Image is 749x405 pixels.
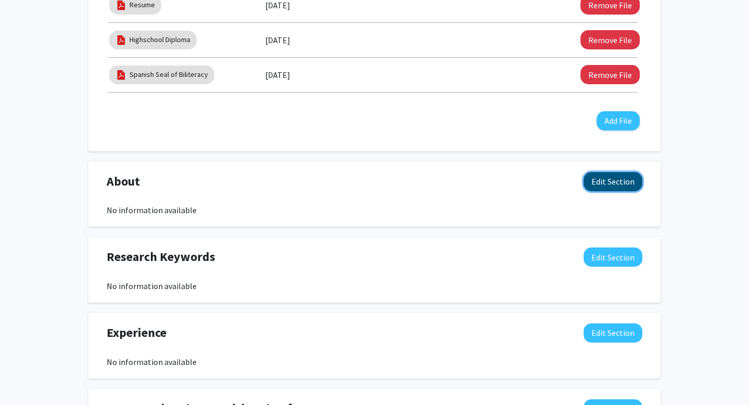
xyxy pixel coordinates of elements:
label: [DATE] [265,31,290,49]
img: pdf_icon.png [115,69,127,81]
a: Spanish Seal of Biliteracy [130,69,208,80]
span: Research Keywords [107,247,215,266]
div: No information available [107,204,642,216]
div: No information available [107,280,642,292]
iframe: Chat [8,358,44,397]
button: Remove Spanish Seal of Biliteracy File [580,65,640,84]
button: Edit Research Keywords [584,247,642,267]
button: Add File [597,111,640,130]
button: Edit Experience [584,323,642,343]
a: Highschool Diploma [130,34,190,45]
div: No information available [107,356,642,368]
span: About [107,172,140,191]
img: pdf_icon.png [115,34,127,46]
button: Edit About [584,172,642,191]
label: [DATE] [265,66,290,84]
span: Experience [107,323,166,342]
button: Remove Highschool Diploma File [580,30,640,49]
